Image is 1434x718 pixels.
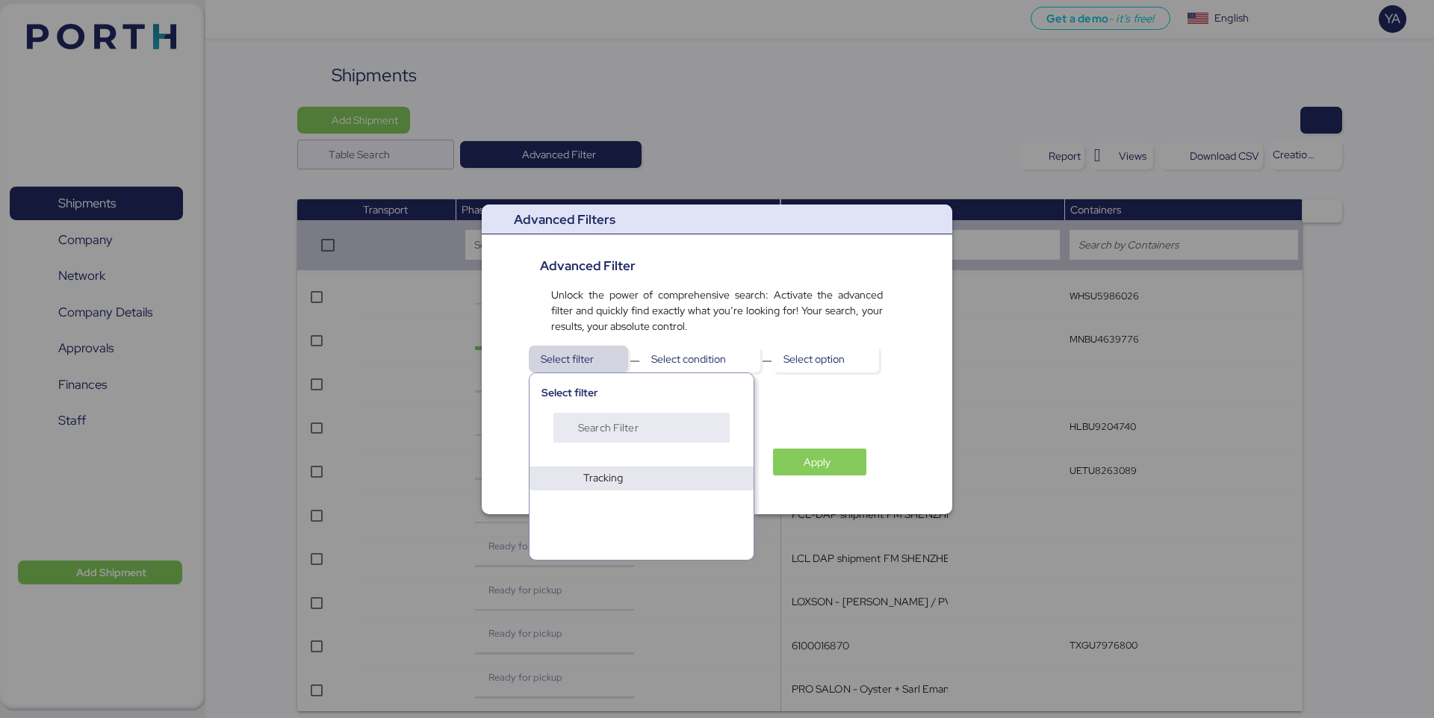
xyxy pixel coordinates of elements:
button: Select option [772,346,879,372]
button: Select condition [639,346,760,372]
span: Select condition [651,350,726,368]
span: Advanced Filter [540,257,636,274]
button: Apply [773,449,866,475]
span: Select option [783,350,845,368]
span: Tracking [583,470,742,486]
span: Apply [804,453,831,471]
div: Select filter [541,385,642,401]
input: Search Filter [578,423,694,441]
span: Unlock the power of comprehensive search: Activate the advanced filter and quickly find exactly w... [551,288,883,333]
button: Select filter [529,346,628,372]
span: Select filter [541,350,594,368]
span: Advanced Filters [514,211,615,228]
